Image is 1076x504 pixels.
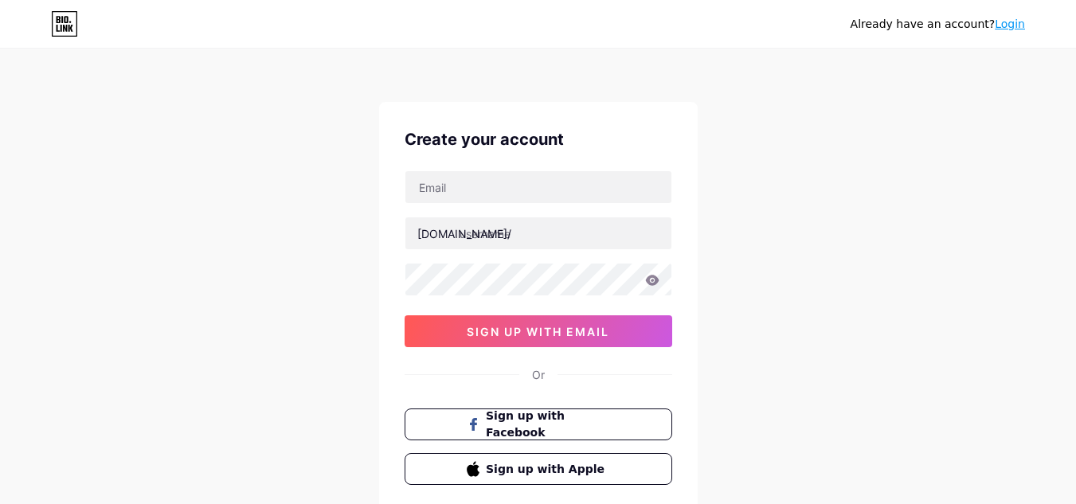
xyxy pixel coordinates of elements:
span: sign up with email [467,325,609,338]
span: Sign up with Apple [486,461,609,478]
input: username [405,217,671,249]
button: sign up with email [405,315,672,347]
input: Email [405,171,671,203]
span: Sign up with Facebook [486,408,609,441]
button: Sign up with Facebook [405,408,672,440]
div: Create your account [405,127,672,151]
div: Or [532,366,545,383]
div: [DOMAIN_NAME]/ [417,225,511,242]
div: Already have an account? [851,16,1025,33]
button: Sign up with Apple [405,453,672,485]
a: Login [995,18,1025,30]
